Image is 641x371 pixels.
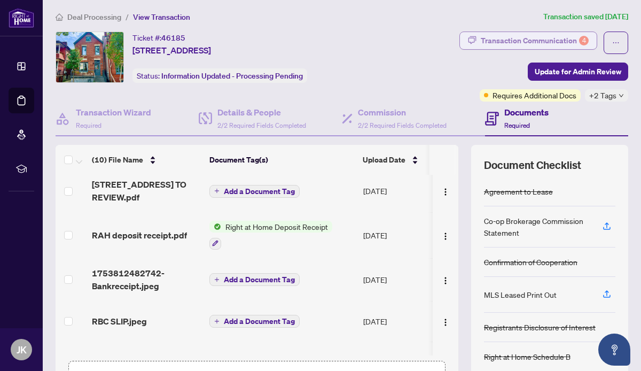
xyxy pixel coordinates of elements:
[132,44,211,57] span: [STREET_ADDRESS]
[619,93,624,98] span: down
[209,314,300,328] button: Add a Document Tag
[437,182,454,199] button: Logo
[484,321,596,333] div: Registrants Disclosure of Interest
[92,154,143,166] span: (10) File Name
[217,106,306,119] h4: Details & People
[92,229,187,242] span: RAH deposit receipt.pdf
[543,11,628,23] article: Transaction saved [DATE]
[437,227,454,244] button: Logo
[528,63,628,81] button: Update for Admin Review
[359,258,432,301] td: [DATE]
[126,11,129,23] li: /
[358,121,447,129] span: 2/2 Required Fields Completed
[67,12,121,22] span: Deal Processing
[224,318,295,325] span: Add a Document Tag
[437,271,454,288] button: Logo
[224,188,295,195] span: Add a Document Tag
[56,32,123,82] img: IMG-C12309497_1.jpg
[359,169,432,212] td: [DATE]
[133,12,190,22] span: View Transaction
[205,145,358,175] th: Document Tag(s)
[484,186,553,197] div: Agreement to Lease
[132,32,185,44] div: Ticket #:
[92,355,161,368] span: Bank receipt.jpeg
[224,276,295,283] span: Add a Document Tag
[92,267,201,292] span: 1753812482742-Bankreceipt.jpeg
[161,71,303,81] span: Information Updated - Processing Pending
[579,36,589,45] div: 4
[214,277,220,282] span: plus
[504,121,530,129] span: Required
[598,334,630,366] button: Open asap
[209,184,300,198] button: Add a Document Tag
[92,178,201,204] span: [STREET_ADDRESS] TO REVIEW.pdf
[612,39,620,47] span: ellipsis
[161,33,185,43] span: 46185
[484,351,570,362] div: Right at Home Schedule B
[359,212,432,258] td: [DATE]
[76,106,151,119] h4: Transaction Wizard
[441,276,450,285] img: Logo
[589,89,616,102] span: +2 Tags
[209,185,300,198] button: Add a Document Tag
[484,256,577,268] div: Confirmation of Cooperation
[358,145,431,175] th: Upload Date
[214,319,220,324] span: plus
[363,154,405,166] span: Upload Date
[484,158,581,173] span: Document Checklist
[481,32,589,49] div: Transaction Communication
[76,121,101,129] span: Required
[535,63,621,80] span: Update for Admin Review
[441,188,450,196] img: Logo
[214,188,220,194] span: plus
[484,215,590,238] div: Co-op Brokerage Commission Statement
[209,221,332,250] button: Status IconRight at Home Deposit Receipt
[92,315,147,328] span: RBC SLIP.jpeg
[459,32,597,50] button: Transaction Communication4
[56,13,63,21] span: home
[88,145,205,175] th: (10) File Name
[437,313,454,330] button: Logo
[209,273,300,286] button: Add a Document Tag
[493,89,576,101] span: Requires Additional Docs
[441,232,450,241] img: Logo
[484,289,557,300] div: MLS Leased Print Out
[359,301,432,342] td: [DATE]
[9,8,34,28] img: logo
[132,68,307,83] div: Status:
[209,221,221,233] img: Status Icon
[504,106,549,119] h4: Documents
[217,121,306,129] span: 2/2 Required Fields Completed
[441,318,450,327] img: Logo
[358,106,447,119] h4: Commission
[209,315,300,328] button: Add a Document Tag
[17,342,27,357] span: JK
[221,221,332,233] span: Right at Home Deposit Receipt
